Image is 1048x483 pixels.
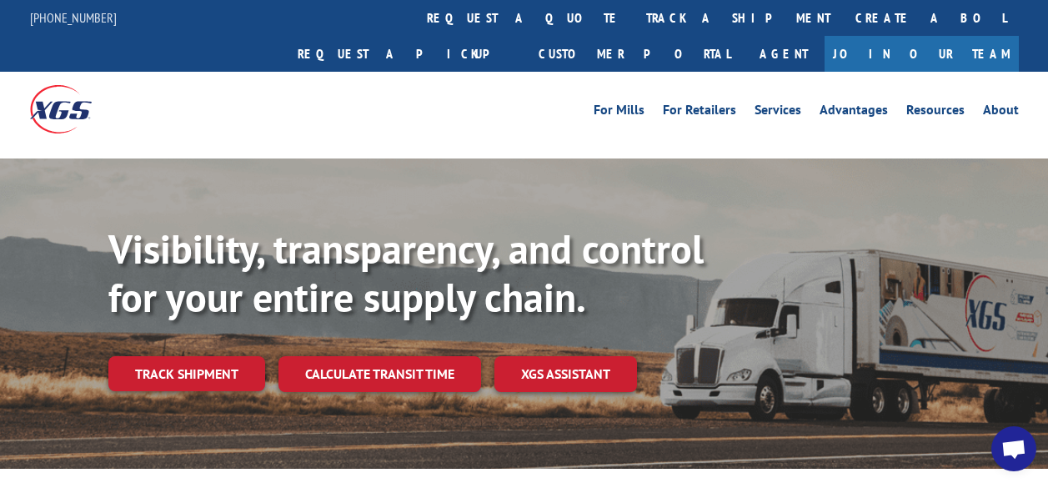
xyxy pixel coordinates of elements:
[743,36,825,72] a: Agent
[991,426,1036,471] a: Open chat
[30,9,117,26] a: [PHONE_NUMBER]
[663,103,736,122] a: For Retailers
[526,36,743,72] a: Customer Portal
[108,223,704,323] b: Visibility, transparency, and control for your entire supply chain.
[755,103,801,122] a: Services
[594,103,644,122] a: For Mills
[494,356,637,392] a: XGS ASSISTANT
[983,103,1019,122] a: About
[820,103,888,122] a: Advantages
[825,36,1019,72] a: Join Our Team
[108,356,265,391] a: Track shipment
[285,36,526,72] a: Request a pickup
[906,103,965,122] a: Resources
[278,356,481,392] a: Calculate transit time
